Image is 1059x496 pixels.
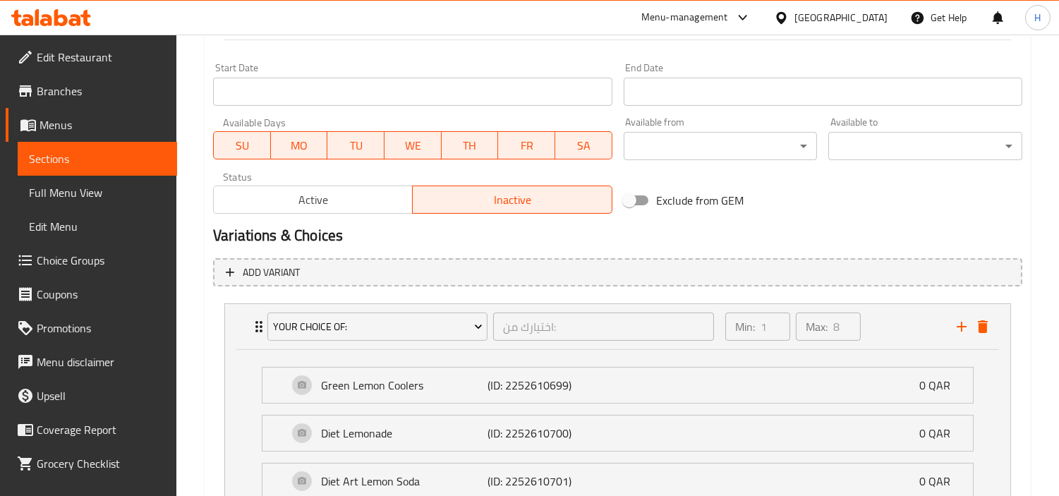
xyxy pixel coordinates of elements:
[6,379,177,413] a: Upsell
[504,135,550,156] span: FR
[6,277,177,311] a: Coupons
[213,225,1022,246] h2: Variations & Choices
[29,184,166,201] span: Full Menu View
[561,135,607,156] span: SA
[1034,10,1041,25] span: H
[657,192,744,209] span: Exclude from GEM
[6,447,177,480] a: Grocery Checklist
[219,135,265,156] span: SU
[385,131,442,159] button: WE
[262,368,973,403] div: Expand
[29,150,166,167] span: Sections
[6,108,177,142] a: Menus
[6,413,177,447] a: Coverage Report
[951,316,972,337] button: add
[333,135,379,156] span: TU
[273,318,483,336] span: Your Choice Of:
[641,9,728,26] div: Menu-management
[29,218,166,235] span: Edit Menu
[37,252,166,269] span: Choice Groups
[18,210,177,243] a: Edit Menu
[271,131,328,159] button: MO
[262,416,973,451] div: Expand
[321,425,487,442] p: Diet Lemonade
[624,132,818,160] div: ​
[37,387,166,404] span: Upsell
[794,10,888,25] div: [GEOGRAPHIC_DATA]
[390,135,436,156] span: WE
[267,313,488,341] button: Your Choice Of:
[919,425,962,442] p: 0 QAR
[225,304,1010,349] div: Expand
[321,377,487,394] p: Green Lemon Coolers
[37,49,166,66] span: Edit Restaurant
[243,264,300,282] span: Add variant
[40,116,166,133] span: Menus
[919,377,962,394] p: 0 QAR
[18,176,177,210] a: Full Menu View
[37,320,166,337] span: Promotions
[37,421,166,438] span: Coverage Report
[828,132,1022,160] div: ​
[213,186,413,214] button: Active
[498,131,555,159] button: FR
[37,455,166,472] span: Grocery Checklist
[277,135,322,156] span: MO
[735,318,755,335] p: Min:
[919,473,962,490] p: 0 QAR
[972,316,993,337] button: delete
[447,135,493,156] span: TH
[219,190,407,210] span: Active
[6,243,177,277] a: Choice Groups
[213,131,271,159] button: SU
[412,186,612,214] button: Inactive
[488,425,598,442] p: (ID: 2252610700)
[6,74,177,108] a: Branches
[418,190,606,210] span: Inactive
[37,286,166,303] span: Coupons
[6,345,177,379] a: Menu disclaimer
[442,131,499,159] button: TH
[37,83,166,99] span: Branches
[213,258,1022,287] button: Add variant
[806,318,828,335] p: Max:
[6,40,177,74] a: Edit Restaurant
[37,353,166,370] span: Menu disclaimer
[327,131,385,159] button: TU
[488,377,598,394] p: (ID: 2252610699)
[555,131,612,159] button: SA
[6,311,177,345] a: Promotions
[488,473,598,490] p: (ID: 2252610701)
[321,473,487,490] p: Diet Art Lemon Soda
[18,142,177,176] a: Sections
